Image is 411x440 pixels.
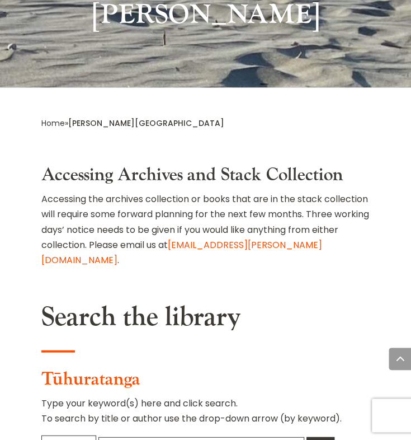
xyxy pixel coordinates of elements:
[68,117,224,128] span: [PERSON_NAME][GEOGRAPHIC_DATA]
[41,238,322,266] a: [EMAIL_ADDRESS][PERSON_NAME][DOMAIN_NAME]
[41,301,370,339] h2: Search the library
[41,117,224,128] span: »
[41,191,370,267] p: Accessing the archives collection or books that are in the stack collection will require some for...
[41,395,370,434] p: Type your keyword(s) here and click search. To search by title or author use the drop-down arrow ...
[41,368,370,395] h3: Tūhuratanga
[41,164,370,191] h3: Accessing Archives and Stack Collection
[41,117,65,128] a: Home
